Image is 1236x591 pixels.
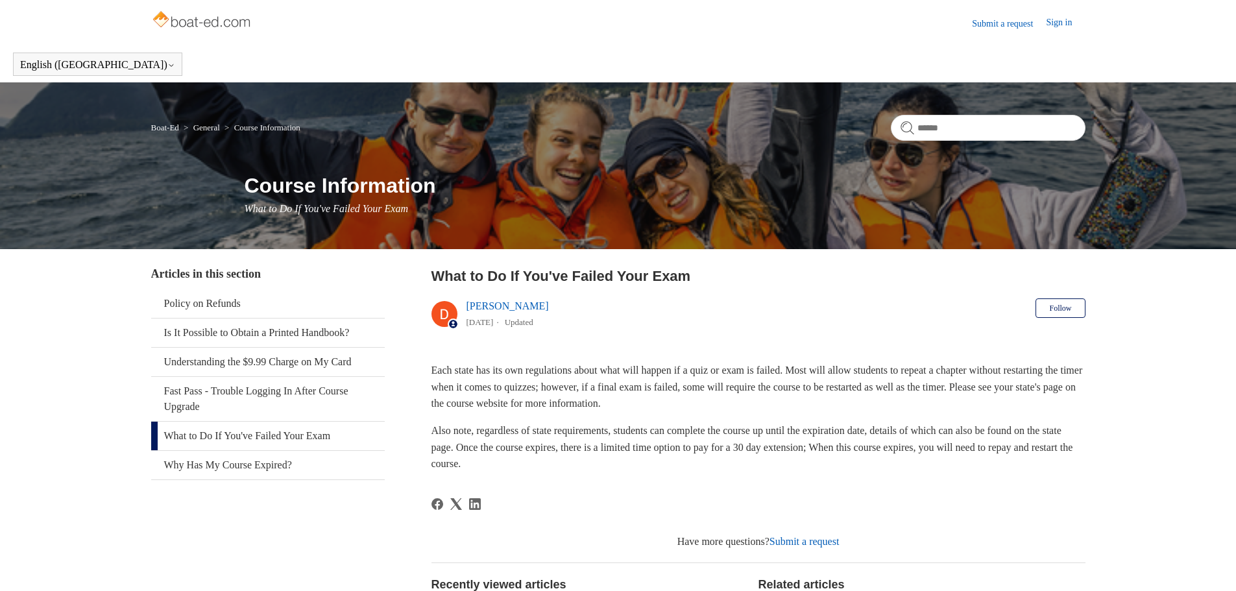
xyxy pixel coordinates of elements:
[151,8,254,34] img: Boat-Ed Help Center home page
[151,267,261,280] span: Articles in this section
[505,317,533,327] li: Updated
[1036,298,1085,318] button: Follow Article
[431,534,1085,549] div: Have more questions?
[431,425,1073,469] span: Also note, regardless of state requirements, students can complete the course up until the expira...
[769,536,840,547] a: Submit a request
[431,265,1085,287] h2: What to Do If You've Failed Your Exam
[450,498,462,510] svg: Share this page on X Corp
[469,498,481,510] svg: Share this page on LinkedIn
[467,317,494,327] time: 03/04/2024, 11:08
[891,115,1085,141] input: Search
[151,319,385,347] a: Is It Possible to Obtain a Printed Handbook?
[431,498,443,510] a: Facebook
[469,498,481,510] a: LinkedIn
[151,422,385,450] a: What to Do If You've Failed Your Exam
[151,348,385,376] a: Understanding the $9.99 Charge on My Card
[151,123,179,132] a: Boat-Ed
[431,498,443,510] svg: Share this page on Facebook
[234,123,300,132] a: Course Information
[151,451,385,479] a: Why Has My Course Expired?
[193,123,220,132] a: General
[972,17,1046,30] a: Submit a request
[467,300,549,311] a: [PERSON_NAME]
[222,123,300,132] li: Course Information
[20,59,175,71] button: English ([GEOGRAPHIC_DATA])
[245,170,1085,201] h1: Course Information
[245,203,408,214] span: What to Do If You've Failed Your Exam
[181,123,222,132] li: General
[151,377,385,421] a: Fast Pass - Trouble Logging In After Course Upgrade
[1046,16,1085,31] a: Sign in
[431,365,1083,409] span: Each state has its own regulations about what will happen if a quiz or exam is failed. Most will ...
[151,123,182,132] li: Boat-Ed
[151,289,385,318] a: Policy on Refunds
[450,498,462,510] a: X Corp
